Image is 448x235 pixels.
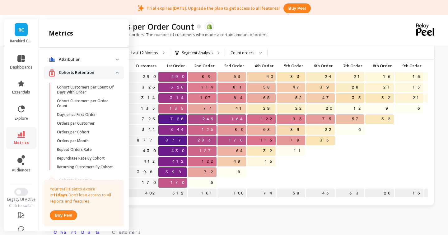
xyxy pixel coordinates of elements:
[232,157,246,166] span: 49
[324,125,335,134] span: 22
[59,177,116,183] p: Cohorts Revenue
[289,136,305,145] span: 79
[306,61,335,70] p: 6th Order
[380,93,394,103] span: 32
[259,136,276,145] span: 115
[141,83,158,92] a: 326
[14,188,28,196] button: Switch to New UI
[232,72,246,81] span: 53
[170,72,187,81] span: 290
[142,157,158,166] a: 412
[57,147,92,152] p: Repeat Orders Rate
[277,189,305,198] p: 58
[141,125,158,134] a: 344
[382,72,394,81] span: 16
[248,63,274,68] span: 4th Order
[136,136,158,145] a: 877
[131,50,158,55] p: Last 12 Months
[158,61,188,71] div: Toggle SortBy
[57,130,90,135] p: Orders per Cohort
[283,3,311,13] button: Buy peel
[53,192,68,198] strong: 11 days.
[203,167,217,177] span: 72
[169,125,187,134] span: 344
[337,63,362,68] span: 7th Order
[57,165,113,170] p: Returning Customers By Cohort
[396,63,422,68] span: 9th Order
[10,65,33,70] span: dashboards
[217,61,246,70] p: 3rd Order
[15,116,28,121] span: explore
[189,63,215,68] span: 2nd Order
[201,157,217,166] span: 122
[217,189,246,198] p: 100
[262,125,276,134] span: 63
[201,114,217,124] span: 246
[234,104,246,113] span: 41
[262,146,276,156] span: 32
[352,72,364,81] span: 21
[59,70,116,76] p: Cohorts Retention
[169,104,187,113] span: 135
[140,104,158,113] a: 135
[412,72,423,81] span: 16
[394,61,424,71] div: Toggle SortBy
[57,112,96,117] p: Days since First Order
[169,93,187,103] span: 314
[307,63,333,68] span: 6th Order
[351,93,364,103] span: 35
[170,146,187,156] span: 430
[116,72,119,74] img: down caret icon
[14,140,29,145] span: metrics
[277,61,305,70] p: 5th Order
[57,156,105,161] p: Repurchase Rate By Cohort
[247,61,276,71] div: Toggle SortBy
[366,63,392,68] span: 8th Order
[209,178,217,187] span: 6
[196,136,217,145] span: 283
[233,125,246,134] span: 80
[141,114,158,124] a: 726
[365,61,394,71] div: Toggle SortBy
[219,63,244,68] span: 3rd Order
[365,61,394,70] p: 8th Order
[278,63,303,68] span: 5th Order
[121,61,158,70] p: Customers
[321,114,335,124] span: 75
[264,157,276,166] span: 15
[236,167,246,177] span: 8
[170,178,187,187] span: 170
[142,72,158,81] a: 290
[122,63,156,68] span: Customers
[164,136,187,145] span: 877
[321,93,335,103] span: 47
[202,104,217,113] span: 71
[52,32,268,37] p: Number of customers by number of orders. The number of customers who made a certain amount of ord...
[352,104,364,113] span: 12
[169,114,187,124] span: 726
[12,90,30,95] span: essentials
[49,57,55,62] img: navigation item icon
[121,61,150,71] div: Toggle SortBy
[260,114,276,124] span: 122
[4,197,39,202] div: Legacy UI Active
[158,189,187,198] p: 512
[116,59,119,60] img: down caret icon
[49,29,73,38] h2: metrics
[232,93,246,103] span: 84
[336,189,364,198] p: 33
[231,50,254,56] div: Count orders
[200,72,217,81] span: 89
[49,69,55,77] img: navigation item icon
[12,168,30,173] span: audiences
[201,125,217,134] span: 125
[18,26,24,33] span: RC
[319,136,335,145] span: 33
[57,121,95,126] p: Orders per Customer
[230,114,246,124] span: 164
[395,61,423,70] p: 9th Order
[57,98,116,108] p: Cohort Customers per Order Count
[10,39,33,44] p: Rarebird Coffee
[289,125,305,134] span: 39
[59,56,116,63] p: Attribution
